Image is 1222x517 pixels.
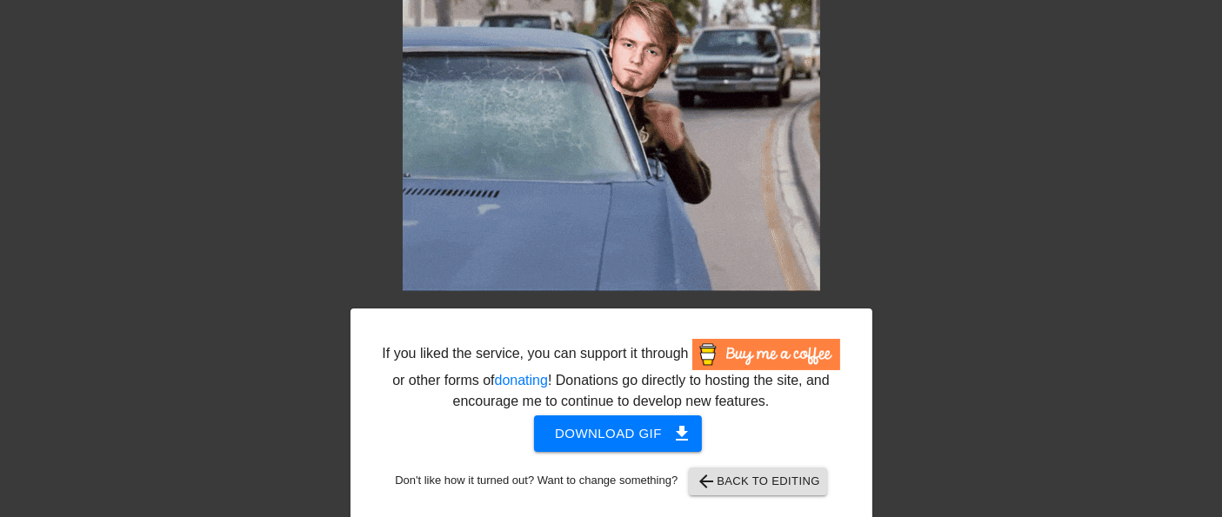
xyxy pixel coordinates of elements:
a: Download gif [520,425,702,440]
button: Download gif [534,415,702,452]
button: Back to Editing [689,467,827,495]
span: Download gif [555,422,681,445]
div: If you liked the service, you can support it through or other forms of ! Donations go directly to... [381,339,842,412]
span: Back to Editing [696,471,820,492]
span: get_app [671,423,692,444]
a: donating [495,373,548,388]
div: Don't like how it turned out? Want to change something? [377,467,845,495]
img: Buy Me A Coffee [692,339,840,370]
span: arrow_back [696,471,717,492]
